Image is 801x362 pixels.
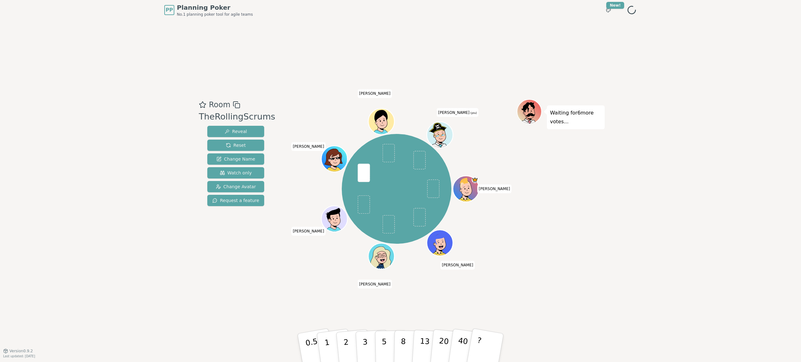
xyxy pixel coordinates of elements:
a: PPPlanning PokerNo.1 planning poker tool for agile teams [164,3,253,17]
span: Change Avatar [216,184,256,190]
span: Change Name [216,156,255,162]
button: Click to change your avatar [428,123,452,147]
span: Click to change your name [357,279,392,288]
button: Change Name [207,153,264,165]
button: Change Avatar [207,181,264,192]
div: New! [606,2,624,9]
span: Version 0.9.2 [9,349,33,354]
button: Watch only [207,167,264,178]
button: Version0.9.2 [3,349,33,354]
span: No.1 planning poker tool for agile teams [177,12,253,17]
span: Room [209,99,230,110]
button: Reveal [207,126,264,137]
div: TheRollingScrums [199,110,275,123]
span: Last updated: [DATE] [3,354,35,358]
span: Click to change your name [357,89,392,98]
span: Click to change your name [291,227,326,236]
span: Reveal [225,128,247,135]
button: Add as favourite [199,99,206,110]
span: Planning Poker [177,3,253,12]
span: Click to change your name [437,108,478,117]
span: Mike is the host [471,177,478,183]
span: Click to change your name [291,142,326,151]
p: Waiting for 6 more votes... [550,109,602,126]
span: Watch only [220,170,252,176]
span: Click to change your name [477,184,512,193]
button: Reset [207,140,264,151]
span: Click to change your name [440,261,475,269]
span: (you) [470,111,477,114]
span: Request a feature [212,197,259,204]
button: Request a feature [207,195,264,206]
span: PP [166,6,173,14]
span: Reset [226,142,246,148]
button: New! [603,4,614,16]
